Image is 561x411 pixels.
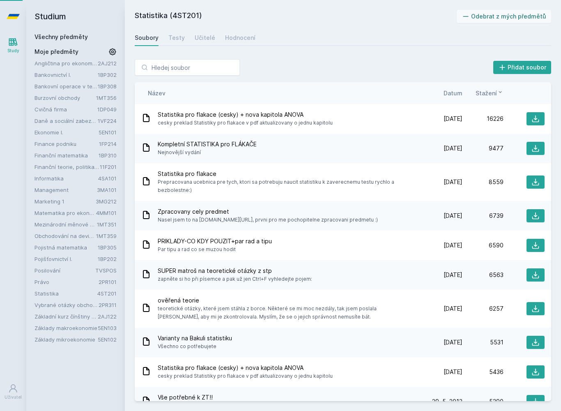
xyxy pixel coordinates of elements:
[34,48,78,56] span: Moje předměty
[34,232,96,240] a: Obchodování na devizovém trhu
[444,338,462,346] span: [DATE]
[158,372,333,380] span: cesky preklad Statistiky pro flakace v pdf aktualizovany o jednu kapitolu
[158,119,333,127] span: cesky preklad Statistiky pro flakace v pdf aktualizovany o jednu kapitolu
[34,59,98,67] a: Angličtina pro ekonomická studia 2 (B2/C1)
[98,118,117,124] a: 1VF224
[158,140,257,148] span: Kompletní STATISTIKA pro FLÁKAČE
[195,34,215,42] div: Učitelé
[444,368,462,376] span: [DATE]
[99,302,117,308] a: 2PR311
[135,10,457,23] h2: Statistika (4ST201)
[444,305,462,313] span: [DATE]
[34,255,98,263] a: Pojišťovnictví I.
[34,289,97,298] a: Statistika
[168,34,185,42] div: Testy
[444,89,462,97] button: Datum
[98,256,117,262] a: 1BP202
[97,187,117,193] a: 3MA101
[158,334,232,342] span: Varianty na Bakuli statistiku
[97,106,117,113] a: 1DP049
[444,178,462,186] span: [DATE]
[100,164,117,170] a: 11F201
[158,296,418,305] span: ověřená teorie
[158,305,418,321] span: teoretické otázky, které jsem stáhla z borce. Některé se mi moc nezdály, tak jsem poslala [PERSON...
[99,141,117,147] a: 1FP214
[444,144,462,152] span: [DATE]
[493,61,552,74] button: Přidat soubor
[462,144,504,152] div: 9477
[34,105,97,113] a: Cvičná firma
[195,30,215,46] a: Učitelé
[34,117,98,125] a: Daně a sociální zabezpečení
[158,208,378,216] span: Zpracovany cely predmet
[158,342,232,351] span: Všechno co potřebujete
[462,178,504,186] div: 8559
[2,379,25,404] a: Uživatel
[158,267,312,275] span: SUPER matroš na teoretické otázky z stp
[462,212,504,220] div: 6739
[7,48,19,54] div: Study
[462,115,504,123] div: 16226
[34,94,96,102] a: Burzovní obchody
[98,72,117,78] a: 1BP302
[462,271,504,279] div: 6563
[34,266,95,275] a: Posilování
[168,30,185,46] a: Testy
[34,335,98,344] a: Základy mikroekonomie
[95,267,117,274] a: TVSPOS
[34,186,97,194] a: Management
[34,163,100,171] a: Finanční teorie, politika a instituce
[158,178,418,194] span: Prepracovana ucebnica pre tych, ktori sa potrebuju naucit statistiku k zaverecnemu testu rychlo a...
[98,313,117,320] a: 2AJ122
[96,210,117,216] a: 4MM101
[135,30,159,46] a: Soubory
[158,393,289,402] span: Vše potřebné k ZT!!
[225,30,255,46] a: Hodnocení
[462,397,504,406] div: 5390
[158,237,272,245] span: PRIKLADY-CO KDY POUZIT+par rad a tipu
[99,152,117,159] a: 1BP310
[96,95,117,101] a: 1MT356
[457,10,552,23] button: Odebrat z mých předmětů
[34,243,98,252] a: Pojistná matematika
[97,221,117,228] a: 1MT351
[158,364,333,372] span: Statistika pro flakace (cesky) + nova kapitola ANOVA
[225,34,255,42] div: Hodnocení
[97,290,117,297] a: 4ST201
[34,278,99,286] a: Právo
[476,89,497,97] span: Stažení
[432,397,462,406] span: 29. 5. 2013
[34,312,98,321] a: Základní kurz čínštiny B (A1)
[158,216,378,224] span: Nasel jsem to na [DOMAIN_NAME][URL], prvni pro me pochopitelne zpracovani predmetu :)
[34,82,98,90] a: Bankovní operace v teorii a praxi
[34,209,96,217] a: Matematika pro ekonomy
[5,394,22,400] div: Uživatel
[96,198,117,205] a: 3MG212
[34,220,97,229] a: Mezinárodní měnové a finanční instituce
[34,71,98,79] a: Bankovnictví I.
[2,33,25,58] a: Study
[444,271,462,279] span: [DATE]
[98,336,117,343] a: 5EN102
[444,115,462,123] span: [DATE]
[158,148,257,157] span: Nejnovější vydání
[34,197,96,205] a: Marketing 1
[158,275,312,283] span: zapněte si ho při písemce a pak už jen Ctrl+F vyhledejte pojem:
[158,245,272,254] span: Par tipu a rad co se muzou hodit
[98,83,117,90] a: 1BP308
[34,140,99,148] a: Finance podniku
[98,175,117,182] a: 4SA101
[462,241,504,249] div: 6590
[98,325,117,331] a: 5EN103
[462,338,504,346] div: 5531
[476,89,504,97] button: Stažení
[99,279,117,285] a: 2PR101
[34,128,99,136] a: Ekonomie I.
[148,89,166,97] button: Název
[135,34,159,42] div: Soubory
[98,60,117,67] a: 2AJ212
[34,174,98,182] a: Informatika
[99,129,117,136] a: 5EN101
[34,324,98,332] a: Základy makroekonomie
